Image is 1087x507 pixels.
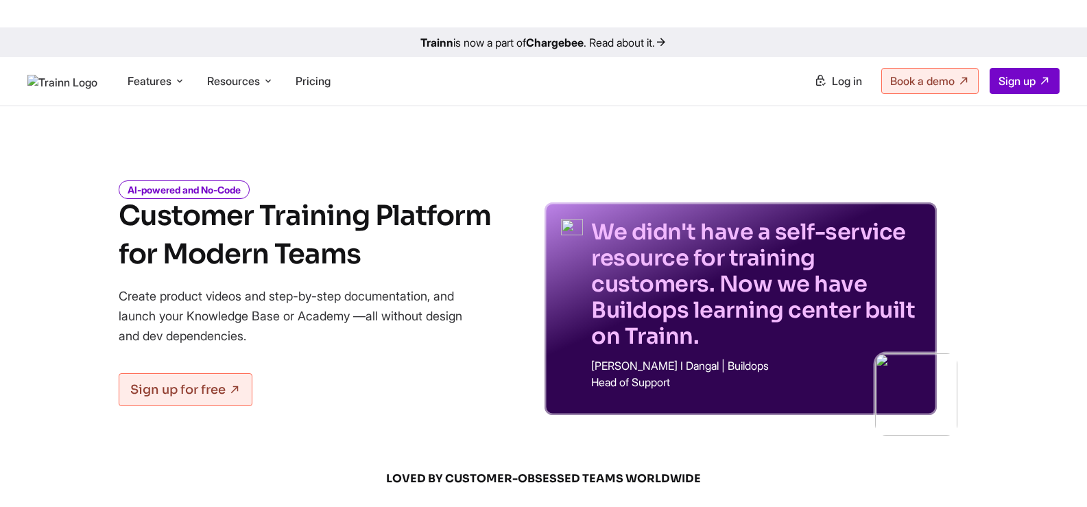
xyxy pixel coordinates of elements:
span: Sign up [999,74,1036,88]
b: Chargebee [526,36,584,49]
img: quotes-purple.41a7099.svg [561,219,583,235]
b: Trainn [420,36,453,49]
span: Features [128,73,171,89]
a: Sign up [990,68,1060,94]
span: Log in [832,74,862,88]
a: Log in [806,69,870,93]
img: sabina-buildops.d2e8138.png [875,353,957,436]
a: Sign up for free [119,373,252,406]
h1: Customer Training Platform for Modern Teams [119,197,491,274]
span: LOVED BY CUSTOMER-OBSESSED TEAMS WORLDWIDE [215,471,873,486]
span: Resources [207,73,260,89]
img: Trainn Logo [27,75,97,90]
p: We didn't have a self-service resource for training customers. Now we have Buildops learning cent... [591,219,920,349]
p: Create product videos and step-by-step documentation, and launch your Knowledge Base or Academy —... [119,286,482,346]
p: Head of Support [591,377,920,388]
span: Book a demo [890,74,955,88]
a: Book a demo [881,68,979,94]
i: AI-powered and No-Code [119,180,250,199]
p: [PERSON_NAME] I Dangal | Buildops [591,360,920,371]
a: Pricing [296,74,331,88]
